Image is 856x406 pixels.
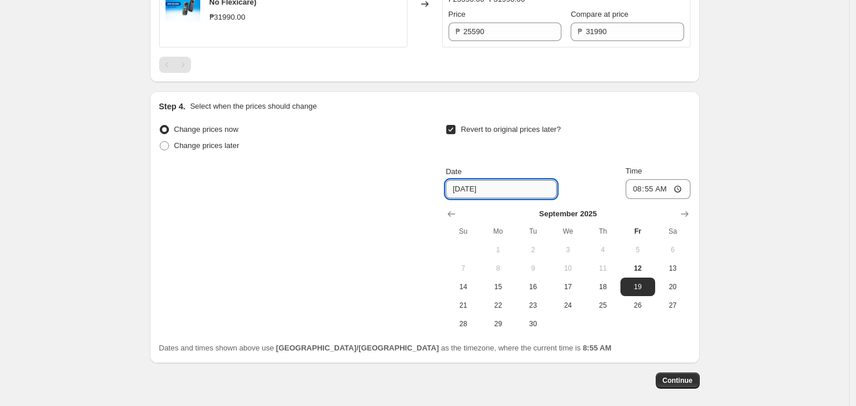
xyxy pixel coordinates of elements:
[655,296,690,315] button: Saturday September 27 2025
[516,278,550,296] button: Tuesday September 16 2025
[446,296,480,315] button: Sunday September 21 2025
[446,167,461,176] span: Date
[450,301,476,310] span: 21
[520,245,546,254] span: 2
[625,282,651,291] span: 19
[486,245,511,254] span: 1
[446,278,480,296] button: Sunday September 14 2025
[590,282,615,291] span: 18
[660,264,685,273] span: 13
[210,12,245,23] div: ₱31990.00
[159,344,612,352] span: Dates and times shown above use as the timezone, where the current time is
[481,278,516,296] button: Monday September 15 2025
[481,241,516,259] button: Monday September 1 2025
[174,125,238,134] span: Change prices now
[446,315,480,333] button: Sunday September 28 2025
[555,245,581,254] span: 3
[663,376,693,385] span: Continue
[486,227,511,236] span: Mo
[585,222,620,241] th: Thursday
[620,278,655,296] button: Friday September 19 2025
[450,227,476,236] span: Su
[660,301,685,310] span: 27
[450,264,476,273] span: 7
[590,264,615,273] span: 11
[583,344,611,352] b: 8:55 AM
[590,301,615,310] span: 25
[585,296,620,315] button: Thursday September 25 2025
[516,315,550,333] button: Tuesday September 30 2025
[625,245,651,254] span: 5
[159,57,191,73] nav: Pagination
[655,259,690,278] button: Saturday September 13 2025
[555,227,581,236] span: We
[626,179,690,199] input: 12:00
[174,141,240,150] span: Change prices later
[677,206,693,222] button: Show next month, October 2025
[276,344,439,352] b: [GEOGRAPHIC_DATA]/[GEOGRAPHIC_DATA]
[520,282,546,291] span: 16
[655,278,690,296] button: Saturday September 20 2025
[585,241,620,259] button: Thursday September 4 2025
[520,319,546,329] span: 30
[655,241,690,259] button: Saturday September 6 2025
[550,222,585,241] th: Wednesday
[585,259,620,278] button: Thursday September 11 2025
[550,241,585,259] button: Wednesday September 3 2025
[660,245,685,254] span: 6
[550,259,585,278] button: Wednesday September 10 2025
[516,296,550,315] button: Tuesday September 23 2025
[516,241,550,259] button: Tuesday September 2 2025
[585,278,620,296] button: Thursday September 18 2025
[578,27,582,36] span: ₱
[481,296,516,315] button: Monday September 22 2025
[656,372,700,389] button: Continue
[555,264,581,273] span: 10
[443,206,460,222] button: Show previous month, August 2025
[455,27,460,36] span: ₱
[481,315,516,333] button: Monday September 29 2025
[660,282,685,291] span: 20
[620,296,655,315] button: Friday September 26 2025
[486,301,511,310] span: 22
[625,264,651,273] span: 12
[590,245,615,254] span: 4
[626,167,642,175] span: Time
[550,278,585,296] button: Wednesday September 17 2025
[516,222,550,241] th: Tuesday
[625,227,651,236] span: Fr
[516,259,550,278] button: Tuesday September 9 2025
[555,282,581,291] span: 17
[159,101,186,112] h2: Step 4.
[461,125,561,134] span: Revert to original prices later?
[190,101,317,112] p: Select when the prices should change
[555,301,581,310] span: 24
[620,241,655,259] button: Friday September 5 2025
[620,222,655,241] th: Friday
[481,222,516,241] th: Monday
[450,319,476,329] span: 28
[620,259,655,278] button: Today Friday September 12 2025
[571,10,629,19] span: Compare at price
[486,319,511,329] span: 29
[486,264,511,273] span: 8
[446,222,480,241] th: Sunday
[450,282,476,291] span: 14
[486,282,511,291] span: 15
[625,301,651,310] span: 26
[660,227,685,236] span: Sa
[449,10,466,19] span: Price
[520,227,546,236] span: Tu
[550,296,585,315] button: Wednesday September 24 2025
[446,259,480,278] button: Sunday September 7 2025
[520,264,546,273] span: 9
[520,301,546,310] span: 23
[655,222,690,241] th: Saturday
[590,227,615,236] span: Th
[481,259,516,278] button: Monday September 8 2025
[446,180,557,198] input: 9/12/2025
